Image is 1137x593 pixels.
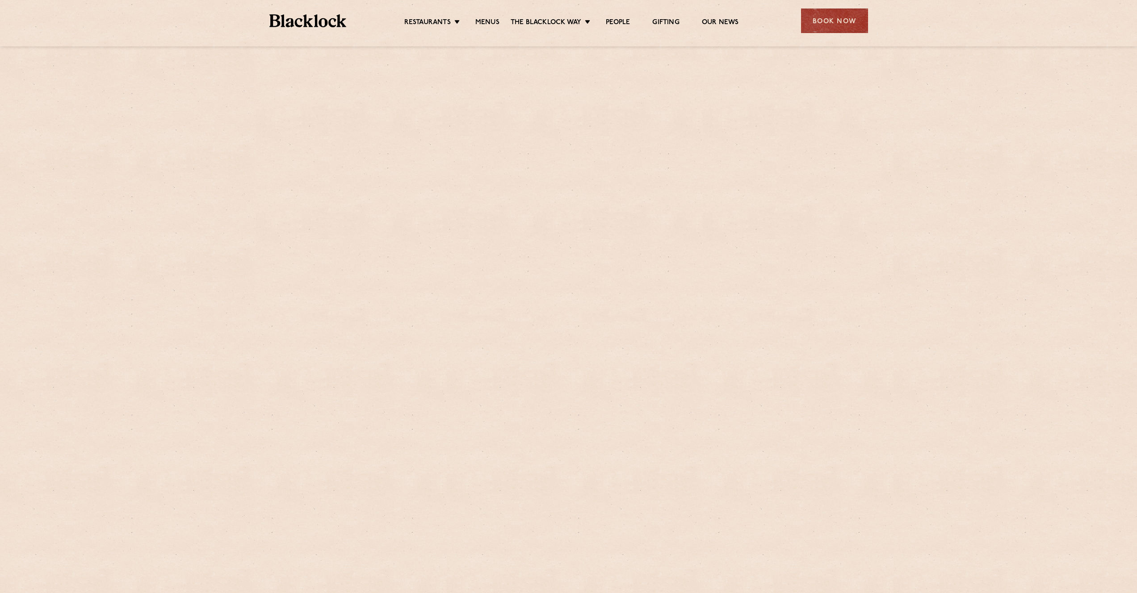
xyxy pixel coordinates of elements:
a: Restaurants [404,18,451,28]
a: Menus [475,18,499,28]
a: The Blacklock Way [511,18,581,28]
div: Book Now [801,8,868,33]
a: Gifting [652,18,679,28]
a: Our News [702,18,739,28]
img: BL_Textured_Logo-footer-cropped.svg [269,14,347,27]
a: People [606,18,630,28]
